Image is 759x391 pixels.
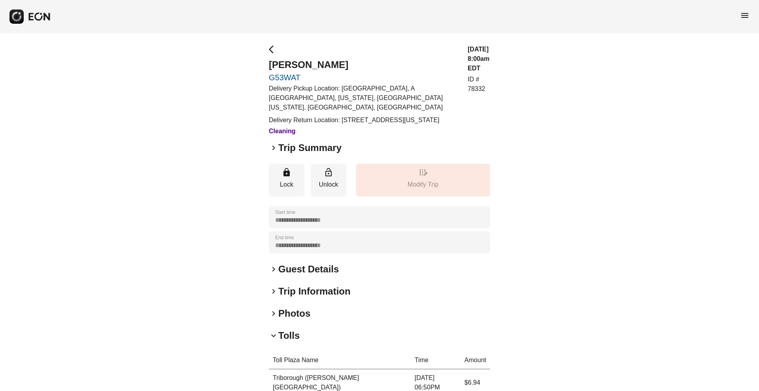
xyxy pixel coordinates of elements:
[269,143,278,153] span: keyboard_arrow_right
[278,285,351,298] h2: Trip Information
[269,127,458,136] h3: Cleaning
[269,331,278,340] span: keyboard_arrow_down
[461,351,490,369] th: Amount
[468,45,490,73] h3: [DATE] 8:00am EDT
[269,45,278,54] span: arrow_back_ios
[278,142,342,154] h2: Trip Summary
[311,164,346,196] button: Unlock
[269,59,458,71] h2: [PERSON_NAME]
[269,351,411,369] th: Toll Plaza Name
[269,73,458,82] a: G53WAT
[269,115,458,125] p: Delivery Return Location: [STREET_ADDRESS][US_STATE]
[269,164,304,196] button: Lock
[278,307,310,320] h2: Photos
[468,75,490,94] p: ID # 78332
[269,309,278,318] span: keyboard_arrow_right
[740,11,750,20] span: menu
[315,180,342,189] p: Unlock
[269,84,458,112] p: Delivery Pickup Location: [GEOGRAPHIC_DATA], A [GEOGRAPHIC_DATA], [US_STATE], [GEOGRAPHIC_DATA][U...
[411,351,461,369] th: Time
[273,180,300,189] p: Lock
[269,287,278,296] span: keyboard_arrow_right
[278,329,300,342] h2: Tolls
[278,263,339,276] h2: Guest Details
[282,168,291,177] span: lock
[269,264,278,274] span: keyboard_arrow_right
[324,168,333,177] span: lock_open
